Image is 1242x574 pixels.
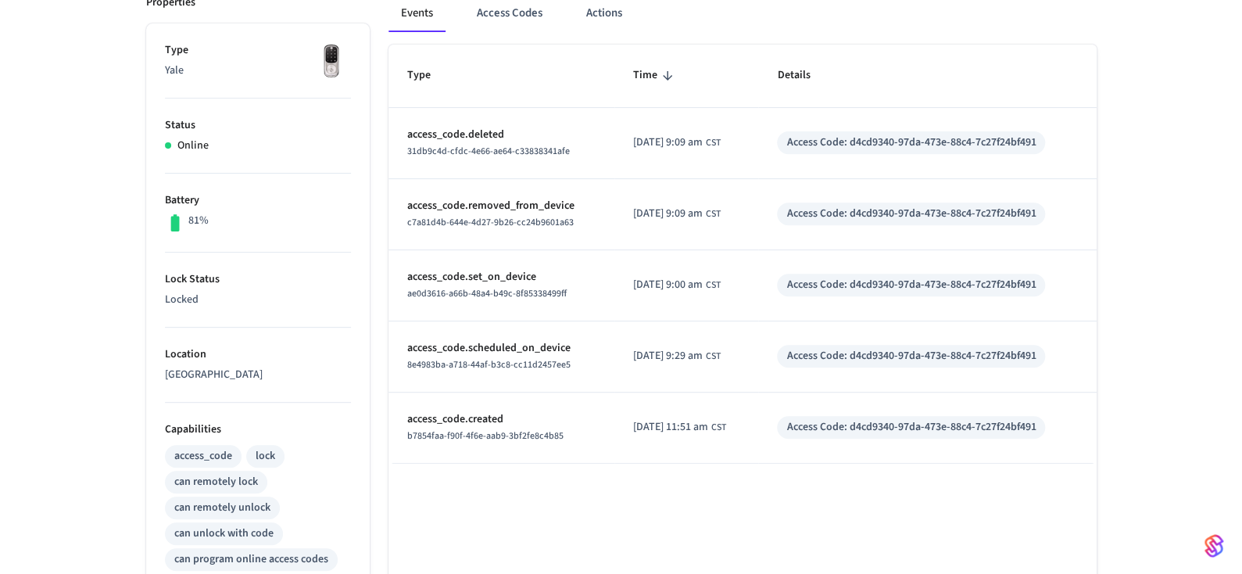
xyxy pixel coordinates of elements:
p: access_code.deleted [407,127,596,143]
table: sticky table [388,45,1097,463]
div: can remotely lock [174,474,258,490]
p: access_code.set_on_device [407,269,596,285]
p: access_code.removed_from_device [407,198,596,214]
div: Access Code: d4cd9340-97da-473e-88c4-7c27f24bf491 [786,206,1036,222]
span: CST [706,278,721,292]
span: Details [777,63,830,88]
div: Asia/Shanghai [633,206,721,222]
span: Time [633,63,678,88]
span: CST [706,136,721,150]
p: Type [165,42,351,59]
p: Online [177,138,209,154]
p: access_code.scheduled_on_device [407,340,596,357]
span: CST [711,421,726,435]
span: b7854faa-f90f-4f6e-aab9-3bf2fe8c4b85 [407,429,564,443]
span: Type [407,63,451,88]
p: access_code.created [407,411,596,428]
p: Location [165,346,351,363]
div: can unlock with code [174,526,274,542]
div: can program online access codes [174,551,328,568]
img: Yale Assure Touchscreen Wifi Smart Lock, Satin Nickel, Front [312,42,351,81]
span: [DATE] 9:09 am [633,206,703,222]
p: Status [165,117,351,134]
div: Access Code: d4cd9340-97da-473e-88c4-7c27f24bf491 [786,135,1036,151]
p: Battery [165,192,351,209]
span: 8e4983ba-a718-44af-b3c8-cc11d2457ee5 [407,358,571,371]
span: 31db9c4d-cfdc-4e66-ae64-c33838341afe [407,145,570,158]
div: access_code [174,448,232,465]
span: CST [706,350,721,364]
div: lock [256,448,275,465]
p: [GEOGRAPHIC_DATA] [165,367,351,383]
p: Capabilities [165,422,351,438]
p: Lock Status [165,271,351,288]
span: c7a81d4b-644e-4d27-9b26-cc24b9601a63 [407,216,574,229]
div: Access Code: d4cd9340-97da-473e-88c4-7c27f24bf491 [786,419,1036,436]
span: [DATE] 9:00 am [633,277,703,293]
div: Asia/Shanghai [633,277,721,293]
span: ae0d3616-a66b-48a4-b49c-8f85338499ff [407,287,567,300]
div: Access Code: d4cd9340-97da-473e-88c4-7c27f24bf491 [786,277,1036,293]
div: Asia/Shanghai [633,419,726,436]
img: SeamLogoGradient.69752ec5.svg [1204,533,1223,558]
p: Yale [165,63,351,79]
div: Asia/Shanghai [633,135,721,151]
p: Locked [165,292,351,308]
span: [DATE] 9:29 am [633,348,703,364]
div: Access Code: d4cd9340-97da-473e-88c4-7c27f24bf491 [786,348,1036,364]
p: 81% [188,213,209,229]
div: can remotely unlock [174,500,270,516]
span: CST [706,207,721,221]
span: [DATE] 9:09 am [633,135,703,151]
span: [DATE] 11:51 am [633,419,708,436]
div: Asia/Shanghai [633,348,721,364]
